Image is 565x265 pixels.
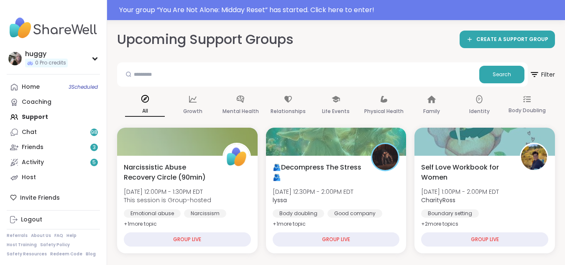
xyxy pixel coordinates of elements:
[183,106,202,116] p: Growth
[222,106,259,116] p: Mental Health
[66,233,77,239] a: Help
[22,143,43,152] div: Friends
[521,144,547,170] img: CharityRoss
[31,233,51,239] a: About Us
[509,105,546,116] p: Body Doubling
[124,162,213,183] span: Narcissistic Abuse Recovery Circle (90min)
[54,233,63,239] a: FAQ
[25,49,68,59] div: huggy
[124,232,251,247] div: GROUP LIVE
[8,52,22,65] img: huggy
[224,144,250,170] img: ShareWell
[124,196,211,204] span: This session is Group-hosted
[469,106,490,116] p: Identity
[421,196,455,204] b: CharityRoss
[21,216,42,224] div: Logout
[50,251,82,257] a: Redeem Code
[476,36,548,43] span: CREATE A SUPPORT GROUP
[93,144,96,151] span: 3
[91,129,97,136] span: 98
[529,62,555,87] button: Filter
[7,170,100,185] a: Host
[7,80,100,95] a: Home3Scheduled
[421,232,548,247] div: GROUP LIVE
[119,5,560,15] div: Your group “ You Are Not Alone: Midday Reset ” has started. Click here to enter!
[22,98,51,106] div: Coaching
[22,158,44,167] div: Activity
[22,128,37,136] div: Chat
[124,188,211,196] span: [DATE] 12:00PM - 1:30PM EDT
[125,106,165,117] p: All
[273,209,324,218] div: Body doubling
[7,13,100,43] img: ShareWell Nav Logo
[479,66,524,83] button: Search
[7,212,100,227] a: Logout
[124,209,181,218] div: Emotional abuse
[372,144,398,170] img: lyssa
[7,233,28,239] a: Referrals
[421,162,511,183] span: Self Love Workbook for Women
[40,242,70,248] a: Safety Policy
[7,95,100,110] a: Coaching
[273,196,287,204] b: lyssa
[271,106,306,116] p: Relationships
[7,155,100,170] a: Activity5
[421,209,479,218] div: Boundary setting
[22,83,40,91] div: Home
[529,64,555,85] span: Filter
[421,188,499,196] span: [DATE] 1:00PM - 2:00PM EDT
[22,173,36,182] div: Host
[273,188,353,196] span: [DATE] 12:30PM - 2:00PM EDT
[69,84,98,90] span: 3 Scheduled
[493,71,511,78] span: Search
[322,106,350,116] p: Life Events
[7,125,100,140] a: Chat98
[327,209,382,218] div: Good company
[460,31,555,48] a: CREATE A SUPPORT GROUP
[7,242,37,248] a: Host Training
[7,190,100,205] div: Invite Friends
[7,251,47,257] a: Safety Resources
[7,140,100,155] a: Friends3
[364,106,404,116] p: Physical Health
[423,106,440,116] p: Family
[184,209,226,218] div: Narcissism
[273,162,362,183] span: 🫂Decompress The Stress🫂
[273,232,400,247] div: GROUP LIVE
[92,159,96,166] span: 5
[86,251,96,257] a: Blog
[35,59,66,67] span: 0 Pro credits
[117,30,294,49] h2: Upcoming Support Groups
